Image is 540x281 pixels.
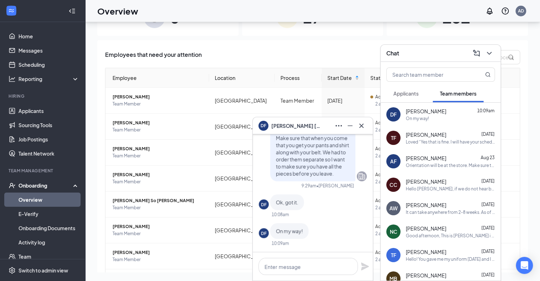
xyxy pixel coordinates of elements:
[361,262,369,271] svg: Plane
[333,120,344,131] button: Ellipses
[391,134,396,141] div: TF
[275,68,322,88] th: Process
[18,249,79,264] a: Team
[375,93,408,101] span: Action Required
[18,267,68,274] div: Switch to admin view
[485,72,491,77] svg: MagnifyingGlass
[113,178,203,185] span: Team Member
[357,121,366,130] svg: Cross
[334,121,343,130] svg: Ellipses
[375,256,411,263] span: 2 assigned tasks
[375,152,411,160] span: 2 assigned tasks
[261,201,267,207] div: DF
[113,256,203,263] span: Team Member
[375,204,411,211] span: 2 assigned tasks
[272,211,289,217] div: 10:08am
[8,7,15,14] svg: WorkstreamLogo
[386,49,399,57] h3: Chat
[9,75,16,82] svg: Analysis
[18,146,79,161] a: Talent Network
[485,7,494,15] svg: Notifications
[406,178,446,185] span: [PERSON_NAME]
[390,158,397,165] div: AF
[113,249,203,256] span: [PERSON_NAME]
[440,90,476,97] span: Team members
[275,88,322,114] td: Team Member
[481,249,495,254] span: [DATE]
[344,120,356,131] button: Minimize
[375,197,408,204] span: Action Required
[477,108,495,113] span: 10:09am
[389,205,398,212] div: AW
[406,248,446,255] span: [PERSON_NAME]
[18,29,79,43] a: Home
[406,201,446,209] span: [PERSON_NAME]
[406,108,446,115] span: [PERSON_NAME]
[390,228,397,235] div: NC
[390,111,397,118] div: DF
[113,230,203,237] span: Team Member
[113,197,203,204] span: [PERSON_NAME] So [PERSON_NAME]
[18,193,79,207] a: Overview
[406,155,446,162] span: [PERSON_NAME]
[113,223,203,230] span: [PERSON_NAME]
[406,233,495,239] div: Good afternoon, This is [PERSON_NAME] i have orientation this afternoon is there a requirement on...
[301,183,316,189] div: 9:29am
[18,207,79,221] a: E-Verify
[358,172,366,180] svg: Company
[261,230,267,236] div: DF
[406,139,495,145] div: Loved “Yes that is fine. I will have your schedule posted shortly.”
[209,88,275,114] td: [GEOGRAPHIC_DATA]
[375,126,411,134] span: 2 assigned tasks
[105,68,209,88] th: Employee
[406,131,446,138] span: [PERSON_NAME]
[481,131,495,137] span: [DATE]
[389,181,397,188] div: CC
[18,118,79,132] a: Sourcing Tools
[501,7,509,15] svg: QuestionInfo
[387,68,471,81] input: Search team member
[481,178,495,184] span: [DATE]
[472,49,481,58] svg: ComposeMessage
[406,209,495,215] div: It can take anywhere from 2-8 weeks. As of right now, the permit is still pending approval from t...
[518,8,524,14] div: AD
[272,240,289,246] div: 10:09am
[209,243,275,269] td: [GEOGRAPHIC_DATA]
[113,126,203,134] span: Team Member
[375,171,408,178] span: Action Required
[375,101,411,108] span: 2 assigned tasks
[375,223,408,230] span: Action Required
[406,272,446,279] span: [PERSON_NAME]
[327,74,354,82] span: Start Date
[18,58,79,72] a: Scheduling
[485,49,493,58] svg: ChevronDown
[9,168,78,174] div: Team Management
[406,186,495,192] div: Hello [PERSON_NAME], if we do not hear back from you by 4 pm, we will no longer continue with the...
[481,272,495,277] span: [DATE]
[18,235,79,249] a: Activity log
[370,74,405,82] span: Status
[481,155,495,160] span: Aug 23
[375,230,411,237] span: 2 assigned tasks
[346,121,354,130] svg: Minimize
[18,43,79,58] a: Messages
[406,115,429,121] div: On my way!
[406,225,446,232] span: [PERSON_NAME]
[69,7,76,15] svg: Collapse
[209,140,275,166] td: [GEOGRAPHIC_DATA]
[113,101,203,108] span: Team Member
[209,217,275,243] td: [GEOGRAPHIC_DATA]
[481,225,495,231] span: [DATE]
[276,199,298,205] span: Ok, got it.
[406,256,495,262] div: Hello! You gave me my uniform [DATE] and I was just wondering if I would get the belt cut [DATE] ...
[375,119,408,126] span: Action Required
[113,119,203,126] span: [PERSON_NAME]
[481,202,495,207] span: [DATE]
[393,90,419,97] span: Applicants
[9,93,78,99] div: Hiring
[275,114,322,140] td: Team Member
[209,166,275,191] td: [GEOGRAPHIC_DATA]
[97,5,138,17] h1: Overview
[18,182,73,189] div: Onboarding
